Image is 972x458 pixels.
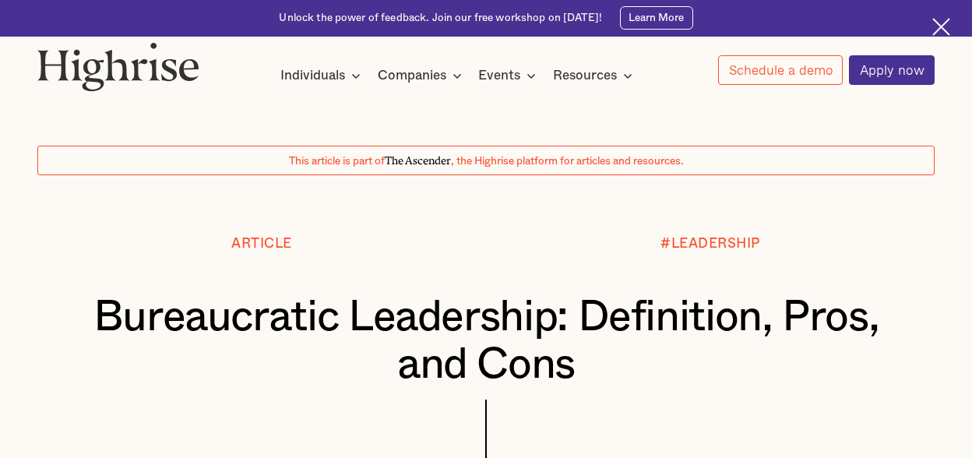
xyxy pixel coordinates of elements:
img: Cross icon [932,18,950,36]
div: Companies [378,66,467,85]
a: Learn More [620,6,692,30]
img: Highrise logo [37,42,199,91]
a: Apply now [849,55,934,85]
span: The Ascender [385,152,451,164]
div: Resources [553,66,617,85]
div: Resources [553,66,637,85]
div: Article [231,236,292,251]
div: Unlock the power of feedback. Join our free workshop on [DATE]! [279,11,602,26]
span: This article is part of [289,156,385,167]
a: Schedule a demo [718,55,843,85]
h1: Bureaucratic Leadership: Definition, Pros, and Cons [75,294,896,389]
div: #LEADERSHIP [660,236,760,251]
div: Companies [378,66,446,85]
span: , the Highrise platform for articles and resources. [451,156,684,167]
div: Individuals [280,66,345,85]
div: Events [478,66,520,85]
div: Individuals [280,66,365,85]
div: Events [478,66,541,85]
